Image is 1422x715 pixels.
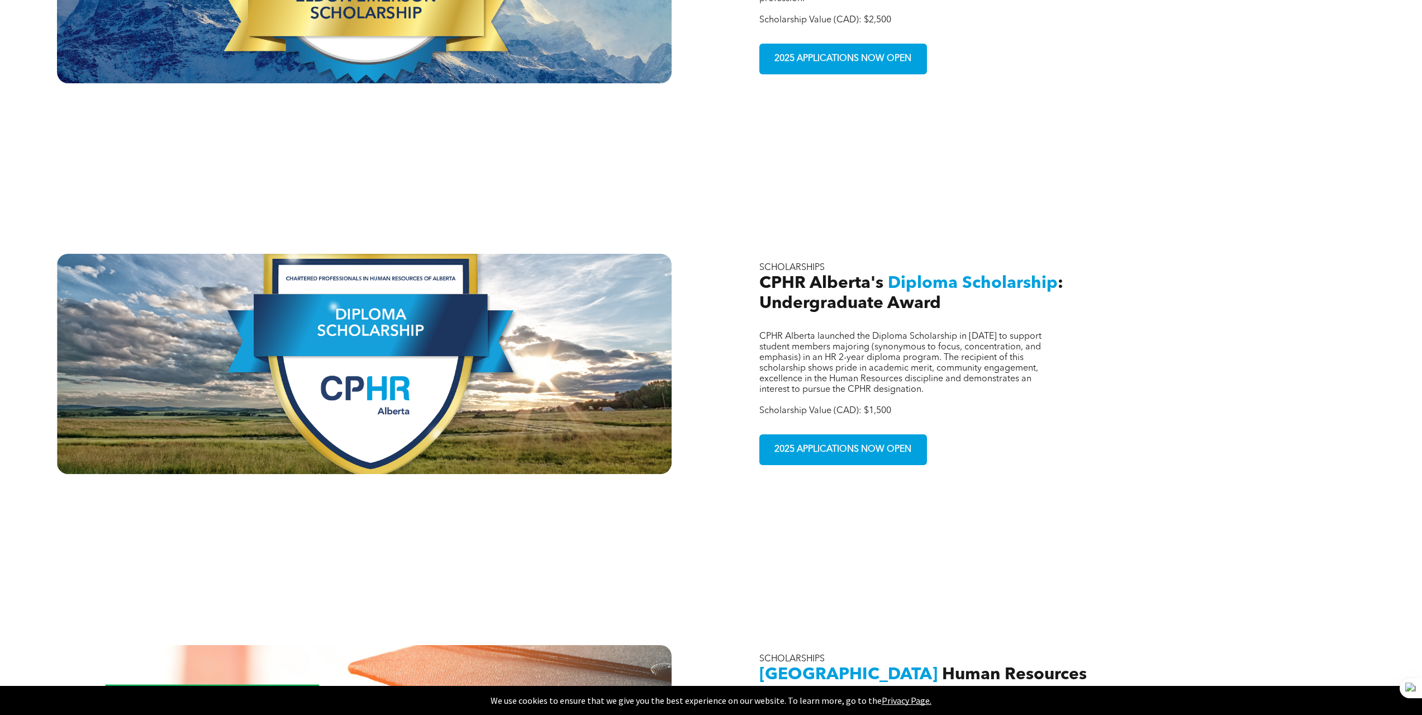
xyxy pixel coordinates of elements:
[759,655,825,664] span: SCHOLARSHIPS
[759,434,927,465] a: 2025 APPLICATIONS NOW OPEN
[759,16,891,25] span: Scholarship Value (CAD): $2,500
[771,439,915,461] span: 2025 APPLICATIONS NOW OPEN
[759,332,1041,394] span: CPHR Alberta launched the Diploma Scholarship in [DATE] to support student members majoring (syno...
[882,695,931,706] a: Privacy Page.
[888,275,1058,292] span: Diploma Scholarship
[759,44,927,74] a: 2025 APPLICATIONS NOW OPEN
[759,406,891,415] span: Scholarship Value (CAD): $1,500
[759,263,825,272] span: SCHOLARSHIPS
[759,666,938,683] span: [GEOGRAPHIC_DATA]
[759,275,883,292] span: CPHR Alberta's
[771,48,915,70] span: 2025 APPLICATIONS NOW OPEN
